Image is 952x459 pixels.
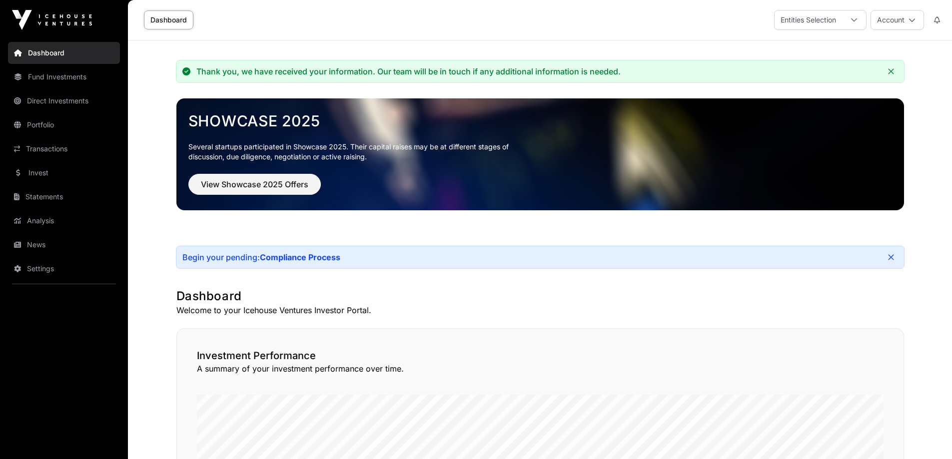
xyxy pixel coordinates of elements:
[8,114,120,136] a: Portfolio
[884,250,898,264] button: Close
[8,162,120,184] a: Invest
[12,10,92,30] img: Icehouse Ventures Logo
[197,363,884,375] p: A summary of your investment performance over time.
[8,258,120,280] a: Settings
[8,90,120,112] a: Direct Investments
[188,184,321,194] a: View Showcase 2025 Offers
[188,174,321,195] button: View Showcase 2025 Offers
[197,349,884,363] h2: Investment Performance
[8,42,120,64] a: Dashboard
[775,10,842,29] div: Entities Selection
[8,234,120,256] a: News
[871,10,924,30] button: Account
[8,66,120,88] a: Fund Investments
[201,178,308,190] span: View Showcase 2025 Offers
[196,66,621,76] div: Thank you, we have received your information. Our team will be in touch if any additional informa...
[8,210,120,232] a: Analysis
[144,10,193,29] a: Dashboard
[188,142,524,162] p: Several startups participated in Showcase 2025. Their capital raises may be at different stages o...
[176,288,904,304] h1: Dashboard
[188,112,892,130] a: Showcase 2025
[8,186,120,208] a: Statements
[176,98,904,210] img: Showcase 2025
[884,64,898,78] button: Close
[176,304,904,316] p: Welcome to your Icehouse Ventures Investor Portal.
[902,411,952,459] iframe: Chat Widget
[182,252,340,262] div: Begin your pending:
[8,138,120,160] a: Transactions
[260,252,340,262] a: Compliance Process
